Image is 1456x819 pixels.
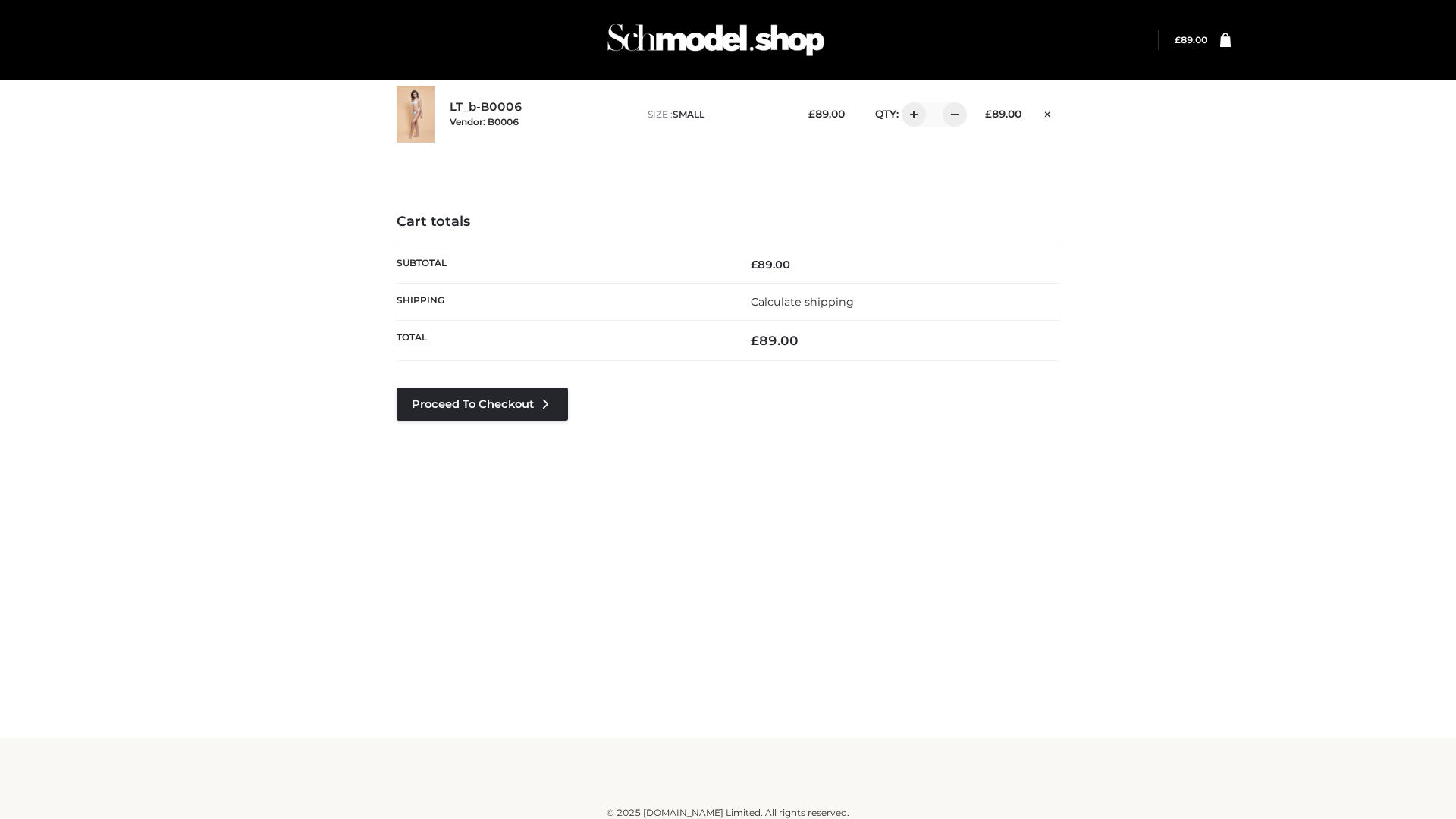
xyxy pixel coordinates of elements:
span: £ [751,333,759,348]
span: £ [985,108,992,120]
h4: Cart totals [397,214,1059,231]
bdi: 89.00 [751,333,799,348]
p: size : [648,108,785,121]
bdi: 89.00 [808,108,845,120]
span: £ [751,258,758,271]
bdi: 89.00 [1175,34,1207,45]
a: Remove this item [1037,102,1059,122]
th: Subtotal [397,246,728,283]
bdi: 89.00 [985,108,1021,120]
img: LT_b-B0006 - SMALL [397,86,435,143]
a: Calculate shipping [751,295,854,309]
span: SMALL [673,108,704,120]
bdi: 89.00 [751,258,790,271]
th: Total [397,321,728,361]
a: £89.00 [1175,34,1207,45]
span: £ [1175,34,1181,45]
div: QTY: [860,102,962,127]
th: Shipping [397,283,728,320]
span: £ [808,108,815,120]
img: Schmodel Admin 964 [602,10,830,70]
small: Vendor: B0006 [450,116,519,127]
a: LT_b-B0006 [450,100,522,115]
a: Proceed to Checkout [397,388,568,421]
